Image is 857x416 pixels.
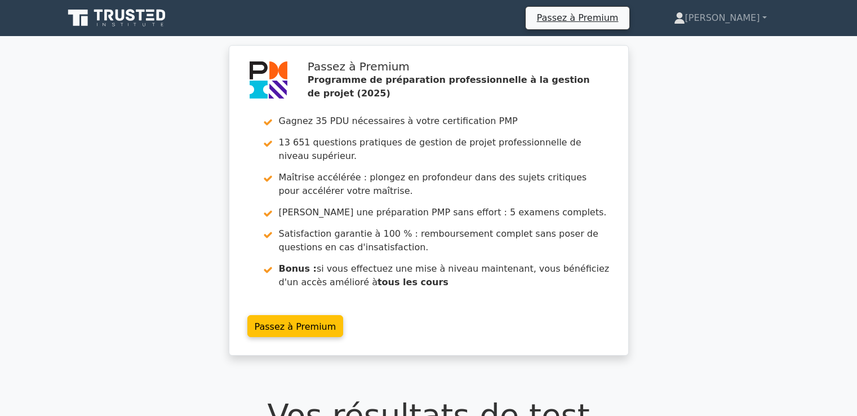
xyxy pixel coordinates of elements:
[685,12,760,23] font: [PERSON_NAME]
[247,315,344,337] a: Passez à Premium
[647,7,794,29] a: [PERSON_NAME]
[530,10,625,25] a: Passez à Premium
[537,12,619,23] font: Passez à Premium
